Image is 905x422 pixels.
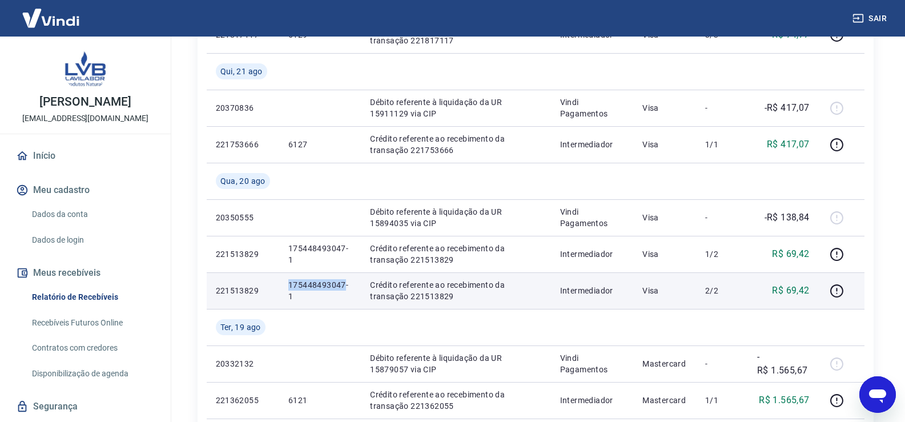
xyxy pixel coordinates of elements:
[642,248,687,260] p: Visa
[850,8,891,29] button: Sair
[705,248,739,260] p: 1/2
[370,279,541,302] p: Crédito referente ao recebimento da transação 221513829
[216,395,270,406] p: 221362055
[14,260,157,286] button: Meus recebíveis
[642,358,687,369] p: Mastercard
[560,206,625,229] p: Vindi Pagamentos
[27,362,157,385] a: Disponibilização de agenda
[370,206,541,229] p: Débito referente à liquidação da UR 15894035 via CIP
[765,101,810,115] p: -R$ 417,07
[14,143,157,168] a: Início
[216,358,270,369] p: 20332132
[560,285,625,296] p: Intermediador
[642,102,687,114] p: Visa
[370,133,541,156] p: Crédito referente ao recebimento da transação 221753666
[14,394,157,419] a: Segurança
[705,285,739,296] p: 2/2
[288,395,352,406] p: 6121
[216,248,270,260] p: 221513829
[288,279,352,302] p: 175448493047-1
[705,358,739,369] p: -
[216,285,270,296] p: 221513829
[560,139,625,150] p: Intermediador
[560,97,625,119] p: Vindi Pagamentos
[560,352,625,375] p: Vindi Pagamentos
[288,243,352,266] p: 175448493047-1
[216,212,270,223] p: 20350555
[220,66,263,77] span: Qui, 21 ago
[220,321,261,333] span: Ter, 19 ago
[642,212,687,223] p: Visa
[370,389,541,412] p: Crédito referente ao recebimento da transação 221362055
[216,139,270,150] p: 221753666
[772,247,809,261] p: R$ 69,42
[216,102,270,114] p: 20370836
[642,285,687,296] p: Visa
[370,352,541,375] p: Débito referente à liquidação da UR 15879057 via CIP
[370,243,541,266] p: Crédito referente ao recebimento da transação 221513829
[772,284,809,298] p: R$ 69,42
[560,395,625,406] p: Intermediador
[27,311,157,335] a: Recebíveis Futuros Online
[705,139,739,150] p: 1/1
[22,112,148,124] p: [EMAIL_ADDRESS][DOMAIN_NAME]
[705,102,739,114] p: -
[642,395,687,406] p: Mastercard
[63,46,108,91] img: f59112a5-54ef-4c52-81d5-7611f2965714.jpeg
[759,393,809,407] p: R$ 1.565,67
[220,175,266,187] span: Qua, 20 ago
[370,97,541,119] p: Débito referente à liquidação da UR 15911129 via CIP
[27,228,157,252] a: Dados de login
[27,336,157,360] a: Contratos com credores
[14,1,88,35] img: Vindi
[560,248,625,260] p: Intermediador
[642,139,687,150] p: Visa
[39,96,131,108] p: [PERSON_NAME]
[27,203,157,226] a: Dados da conta
[705,395,739,406] p: 1/1
[767,138,810,151] p: R$ 417,07
[859,376,896,413] iframe: Botão para abrir a janela de mensagens
[14,178,157,203] button: Meu cadastro
[27,286,157,309] a: Relatório de Recebíveis
[757,350,810,377] p: -R$ 1.565,67
[705,212,739,223] p: -
[288,139,352,150] p: 6127
[765,211,810,224] p: -R$ 138,84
